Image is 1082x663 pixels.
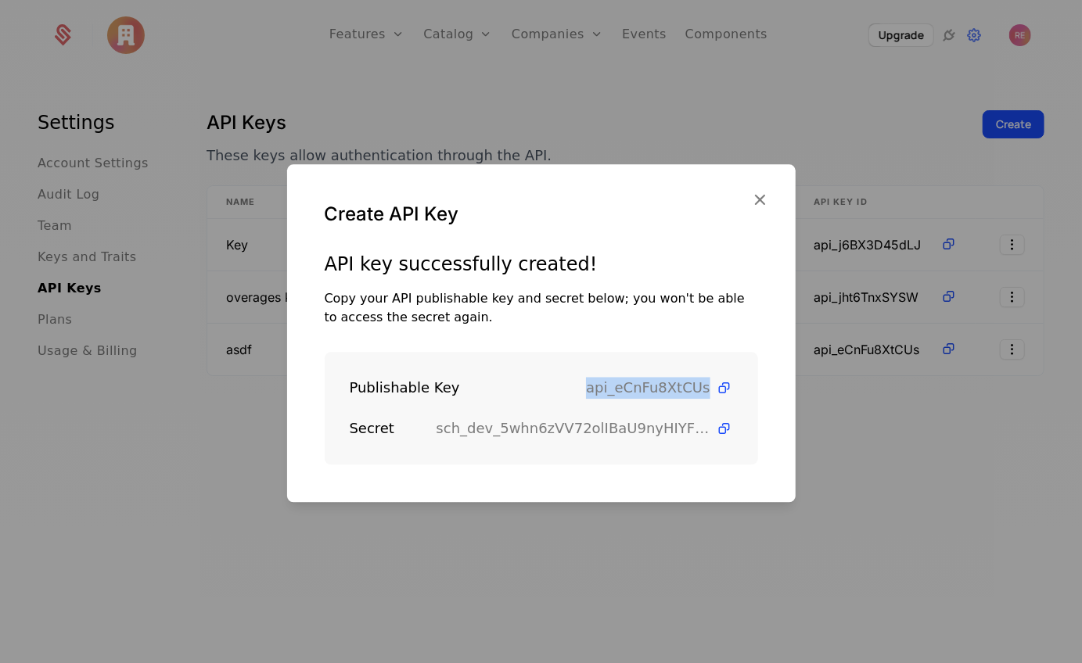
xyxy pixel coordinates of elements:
span: sch_dev_5whn6zVV72olIBaU9nyHIYFhMT4WvIyC [437,418,710,439]
div: API key successfully created! [325,252,758,277]
div: Copy your API publishable key and secret below; you won't be able to access the secret again. [325,289,758,327]
span: api_eCnFu8XtCUs [586,377,710,399]
div: Secret [350,418,437,439]
div: Create API Key [325,202,758,227]
div: Publishable Key [350,377,587,399]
